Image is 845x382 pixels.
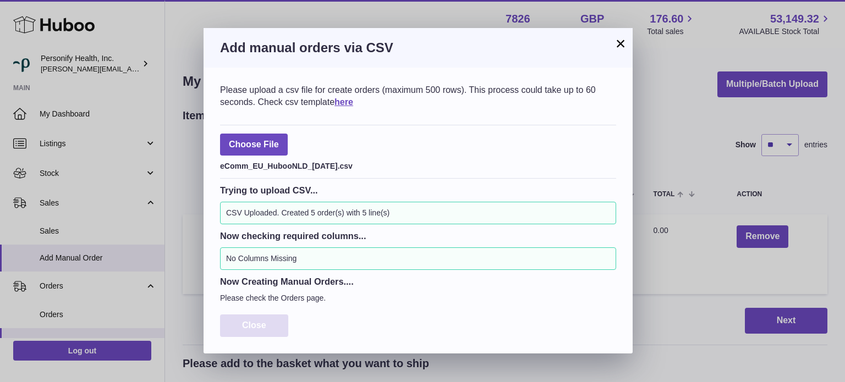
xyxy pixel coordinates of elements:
span: Choose File [220,134,288,156]
h3: Now Creating Manual Orders.... [220,275,616,287]
button: × [614,37,627,50]
button: Close [220,314,288,337]
h3: Trying to upload CSV... [220,184,616,196]
div: Please upload a csv file for create orders (maximum 500 rows). This process could take up to 60 s... [220,84,616,108]
div: eComm_EU_HubooNLD_[DATE].csv [220,158,616,171]
h3: Now checking required columns... [220,230,616,242]
p: Please check the Orders page. [220,293,616,303]
div: CSV Uploaded. Created 5 order(s) with 5 line(s) [220,202,616,224]
span: Close [242,320,266,330]
div: No Columns Missing [220,247,616,270]
a: here [334,97,353,107]
h3: Add manual orders via CSV [220,39,616,57]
